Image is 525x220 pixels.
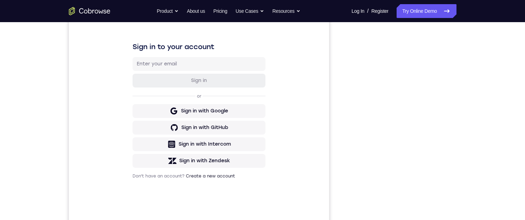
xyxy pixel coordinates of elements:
div: Sign in with GitHub [112,130,159,137]
a: Create a new account [117,179,166,184]
button: Sign in with Google [64,110,197,123]
button: Sign in with Intercom [64,143,197,157]
a: Log In [352,4,364,18]
a: Go to the home page [69,7,110,15]
a: About us [187,4,205,18]
button: Sign in with Zendesk [64,159,197,173]
a: Try Online Demo [397,4,456,18]
a: Pricing [213,4,227,18]
button: Product [157,4,179,18]
span: / [367,7,369,15]
div: Sign in with Zendesk [110,163,161,170]
button: Use Cases [236,4,264,18]
button: Resources [272,4,300,18]
div: Sign in with Intercom [110,146,162,153]
button: Sign in with GitHub [64,126,197,140]
p: or [127,99,134,104]
p: Don't have an account? [64,179,197,184]
div: Sign in with Google [112,113,159,120]
a: Register [371,4,388,18]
